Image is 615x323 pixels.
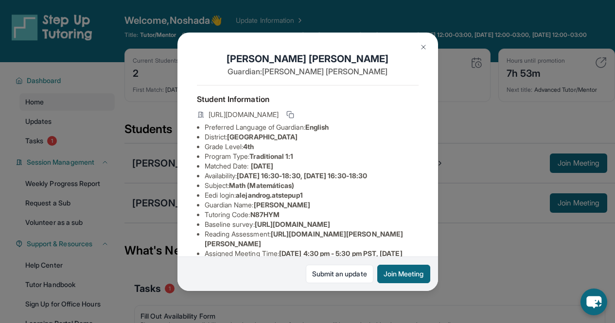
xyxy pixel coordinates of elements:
[205,249,403,267] span: [DATE] 4:30 pm - 5:30 pm PST, [DATE] 4:30 pm - 5:30 pm PST
[205,220,419,229] li: Baseline survey :
[205,142,419,152] li: Grade Level:
[205,181,419,190] li: Subject :
[229,181,294,189] span: Math (Matemáticas)
[227,133,298,141] span: [GEOGRAPHIC_DATA]
[205,171,419,181] li: Availability:
[250,210,280,219] span: N87HYM
[205,161,419,171] li: Matched Date:
[254,201,311,209] span: [PERSON_NAME]
[205,152,419,161] li: Program Type:
[255,220,330,228] span: [URL][DOMAIN_NAME]
[205,200,419,210] li: Guardian Name :
[305,123,329,131] span: English
[237,171,367,180] span: [DATE] 16:30-18:30, [DATE] 16:30-18:30
[205,132,419,142] li: District:
[205,122,419,132] li: Preferred Language of Guardian:
[197,66,419,77] p: Guardian: [PERSON_NAME] [PERSON_NAME]
[251,162,273,170] span: [DATE]
[243,142,254,151] span: 4th
[209,110,279,119] span: [URL][DOMAIN_NAME]
[205,249,419,268] li: Assigned Meeting Time :
[205,229,419,249] li: Reading Assessment :
[205,190,419,200] li: Eedi login :
[205,230,404,248] span: [URL][DOMAIN_NAME][PERSON_NAME][PERSON_NAME]
[580,289,607,315] button: chat-button
[205,210,419,220] li: Tutoring Code :
[197,93,419,105] h4: Student Information
[306,265,373,283] a: Submit an update
[377,265,430,283] button: Join Meeting
[236,191,302,199] span: alejandrog.atstepup1
[197,52,419,66] h1: [PERSON_NAME] [PERSON_NAME]
[249,152,293,160] span: Traditional 1:1
[420,43,427,51] img: Close Icon
[284,109,296,120] button: Copy link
